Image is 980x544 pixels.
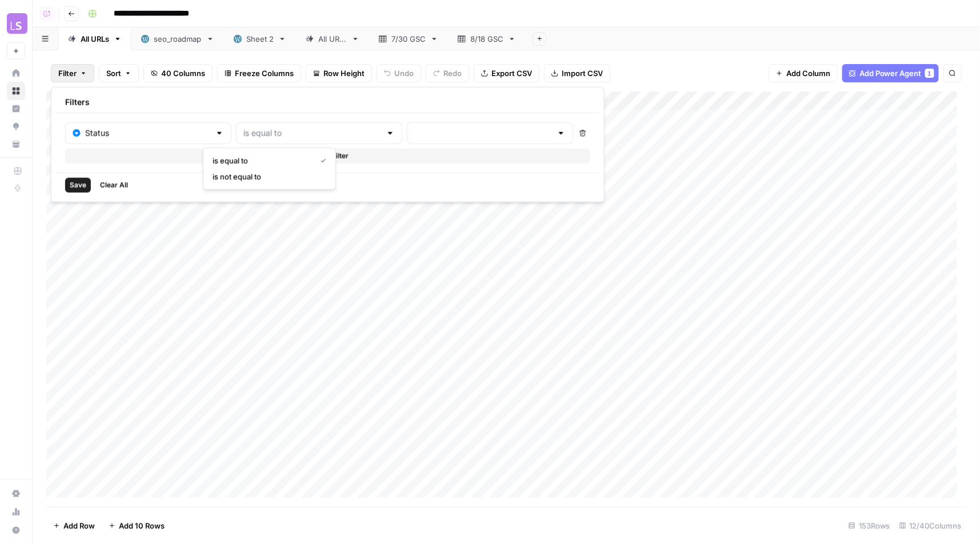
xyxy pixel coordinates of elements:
[99,64,139,82] button: Sort
[217,64,301,82] button: Freeze Columns
[65,178,91,193] button: Save
[246,33,274,45] div: Sheet 2
[7,135,25,153] a: Your Data
[426,64,469,82] button: Redo
[56,92,599,113] div: Filters
[369,27,448,50] a: 7/30 GSC
[7,117,25,136] a: Opportunities
[296,27,369,50] a: All URLs
[491,67,532,79] span: Export CSV
[443,67,462,79] span: Redo
[448,27,526,50] a: 8/18 GSC
[394,67,414,79] span: Undo
[842,64,939,82] button: Add Power Agent1
[786,67,830,79] span: Add Column
[224,27,296,50] a: Sheet 2
[317,151,349,161] span: Add Filter
[544,64,610,82] button: Import CSV
[63,520,95,531] span: Add Row
[895,517,966,535] div: 12/40 Columns
[143,64,213,82] button: 40 Columns
[119,520,165,531] span: Add 10 Rows
[7,13,27,34] img: LearningSEO Logo
[318,33,347,45] div: All URLs
[213,155,311,166] span: is equal to
[51,64,94,82] button: Filter
[7,9,25,38] button: Workspace: LearningSEO
[7,521,25,539] button: Help + Support
[7,100,25,118] a: Insights
[58,27,131,50] a: All URLs
[102,517,171,535] button: Add 10 Rows
[928,69,931,78] span: 1
[377,64,421,82] button: Undo
[859,67,922,79] span: Add Power Agent
[95,178,133,193] button: Clear All
[7,485,25,503] a: Settings
[58,67,77,79] span: Filter
[70,180,86,190] span: Save
[7,64,25,82] a: Home
[131,27,224,50] a: seo_roadmap
[161,67,205,79] span: 40 Columns
[81,33,109,45] div: All URLs
[106,67,121,79] span: Sort
[562,67,603,79] span: Import CSV
[7,503,25,521] a: Usage
[470,33,503,45] div: 8/18 GSC
[235,67,294,79] span: Freeze Columns
[844,517,895,535] div: 153 Rows
[154,33,202,45] div: seo_roadmap
[213,171,322,182] span: is not equal to
[51,87,605,202] div: Filter
[100,180,128,190] span: Clear All
[925,69,934,78] div: 1
[769,64,838,82] button: Add Column
[65,149,590,164] button: Add Filter
[243,128,381,139] input: is equal to
[306,64,372,82] button: Row Height
[7,82,25,100] a: Browse
[474,64,539,82] button: Export CSV
[46,517,102,535] button: Add Row
[323,67,365,79] span: Row Height
[391,33,426,45] div: 7/30 GSC
[85,128,210,139] input: Status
